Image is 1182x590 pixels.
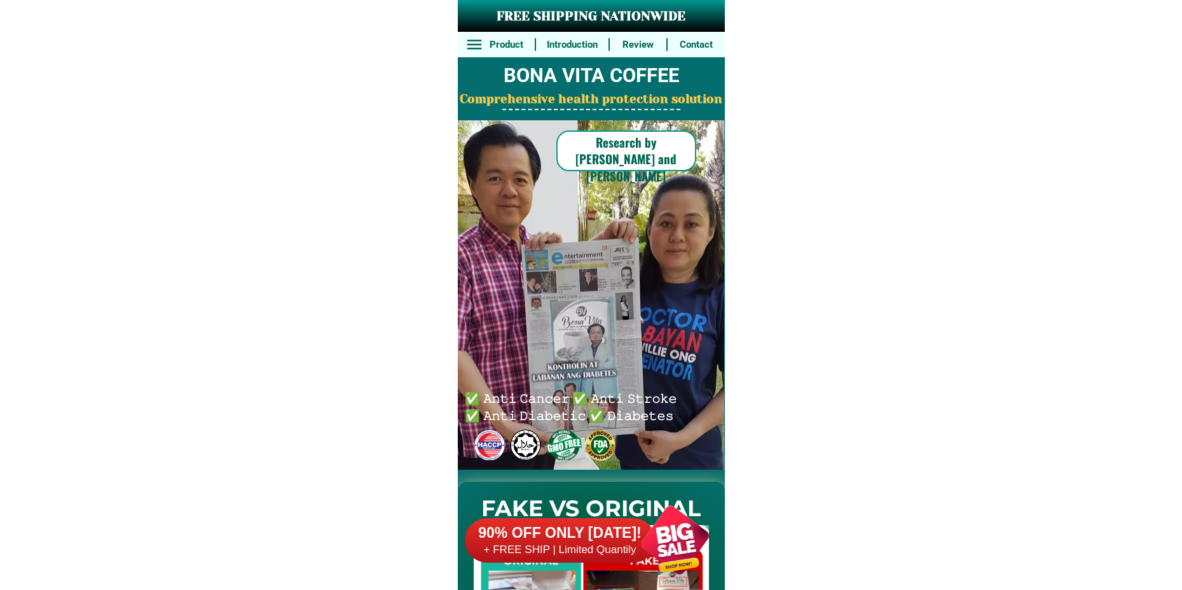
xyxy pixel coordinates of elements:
[675,38,718,52] h6: Contact
[465,543,656,557] h6: + FREE SHIP | Limited Quantily
[542,38,601,52] h6: Introduction
[458,7,725,26] h3: FREE SHIPPING NATIONWIDE
[556,134,696,185] h6: Research by [PERSON_NAME] and [PERSON_NAME]
[465,389,682,423] h6: ✅ 𝙰𝚗𝚝𝚒 𝙲𝚊𝚗𝚌𝚎𝚛 ✅ 𝙰𝚗𝚝𝚒 𝚂𝚝𝚛𝚘𝚔𝚎 ✅ 𝙰𝚗𝚝𝚒 𝙳𝚒𝚊𝚋𝚎𝚝𝚒𝚌 ✅ 𝙳𝚒𝚊𝚋𝚎𝚝𝚎𝚜
[465,524,656,543] h6: 90% OFF ONLY [DATE]!
[617,38,660,52] h6: Review
[484,38,528,52] h6: Product
[458,61,725,91] h2: BONA VITA COFFEE
[458,90,725,109] h2: Comprehensive health protection solution
[458,492,725,526] h2: FAKE VS ORIGINAL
